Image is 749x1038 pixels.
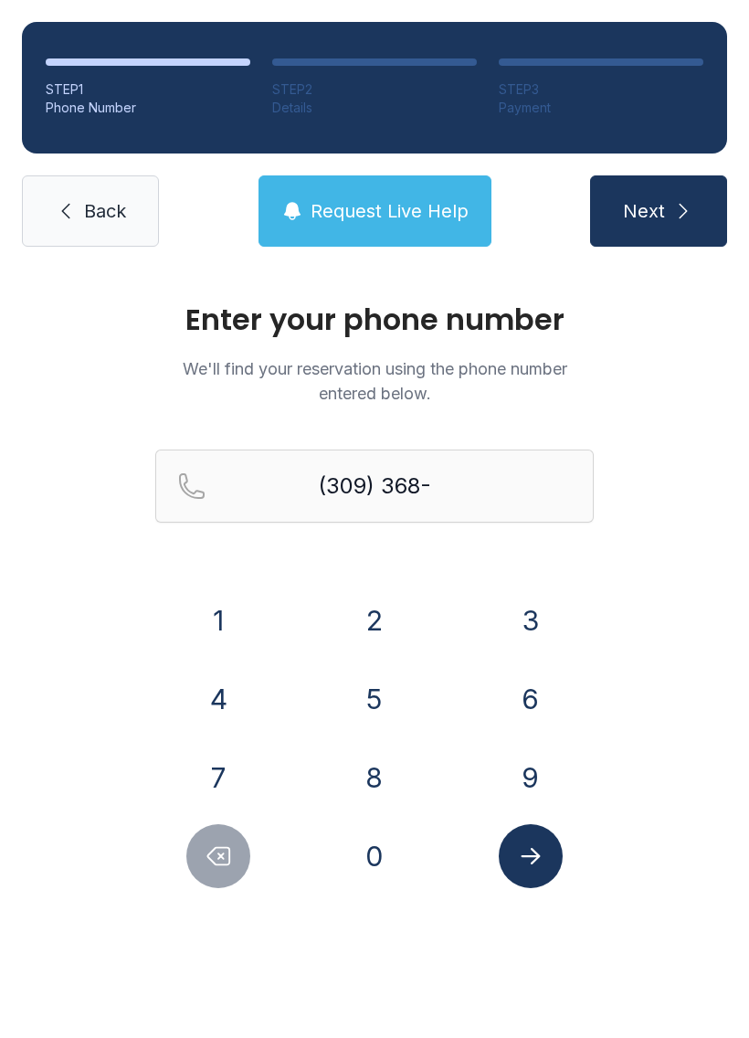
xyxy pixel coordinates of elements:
button: Submit lookup form [499,824,563,888]
p: We'll find your reservation using the phone number entered below. [155,356,594,406]
button: Delete number [186,824,250,888]
div: STEP 1 [46,80,250,99]
button: 5 [343,667,406,731]
div: STEP 3 [499,80,703,99]
button: 6 [499,667,563,731]
div: Phone Number [46,99,250,117]
div: Payment [499,99,703,117]
span: Request Live Help [311,198,469,224]
button: 1 [186,588,250,652]
div: Details [272,99,477,117]
button: 9 [499,746,563,810]
button: 8 [343,746,406,810]
button: 2 [343,588,406,652]
button: 4 [186,667,250,731]
span: Back [84,198,126,224]
button: 3 [499,588,563,652]
button: 0 [343,824,406,888]
button: 7 [186,746,250,810]
h1: Enter your phone number [155,305,594,334]
span: Next [623,198,665,224]
input: Reservation phone number [155,450,594,523]
div: STEP 2 [272,80,477,99]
